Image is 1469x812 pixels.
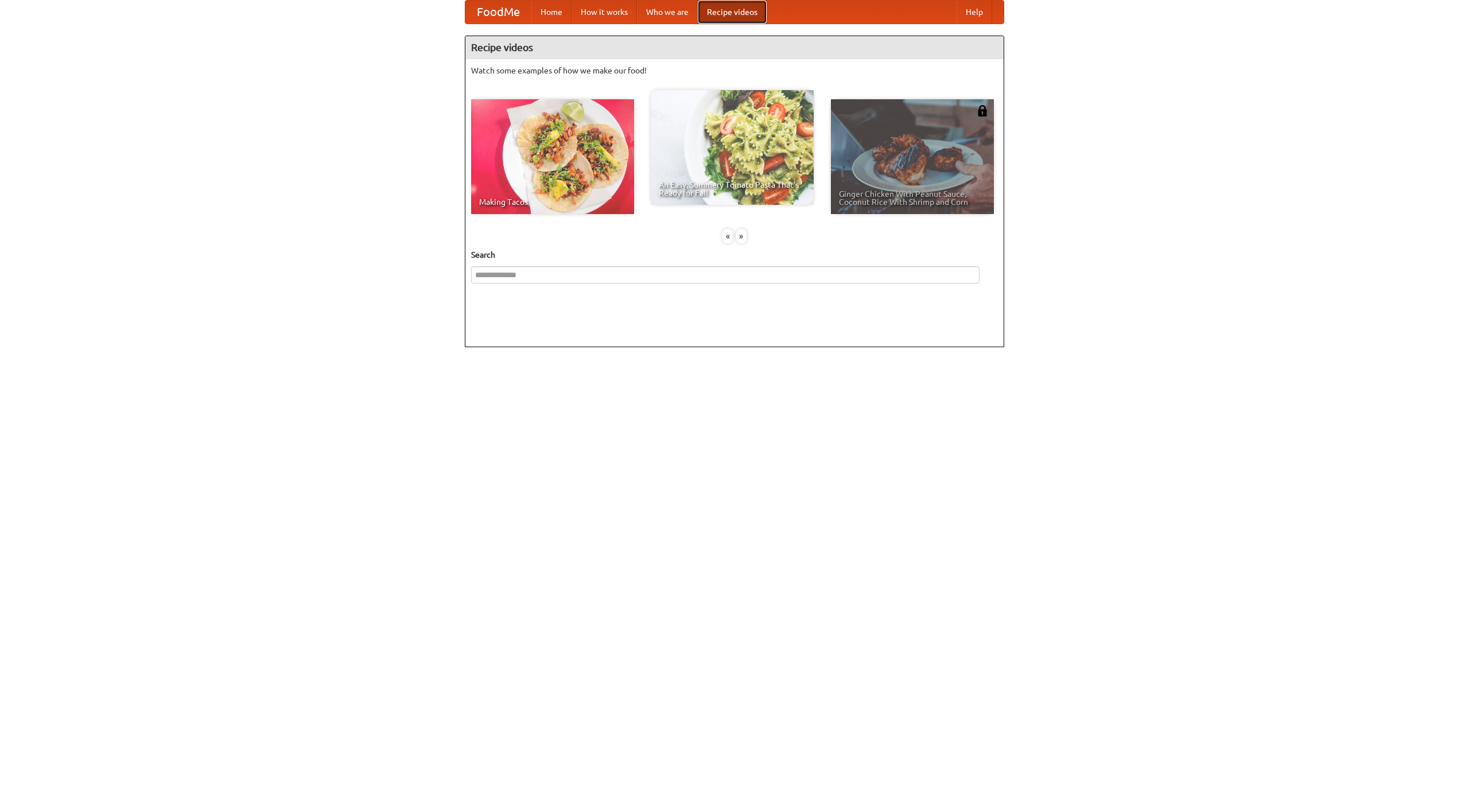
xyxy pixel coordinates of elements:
a: FoodMe [465,1,531,24]
a: Making Tacos [471,99,634,214]
p: Watch some examples of how we make our food! [471,65,998,76]
h4: Recipe videos [465,36,1004,59]
span: Making Tacos [479,198,626,206]
a: An Easy, Summery Tomato Pasta That's Ready for Fall [651,90,814,205]
div: « [722,229,733,243]
img: 483408.png [977,105,988,116]
a: How it works [572,1,637,24]
span: An Easy, Summery Tomato Pasta That's Ready for Fall [659,181,806,197]
div: » [736,229,747,243]
a: Recipe videos [698,1,767,24]
a: Home [531,1,572,24]
h5: Search [471,249,998,261]
a: Help [957,1,992,24]
a: Who we are [637,1,698,24]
